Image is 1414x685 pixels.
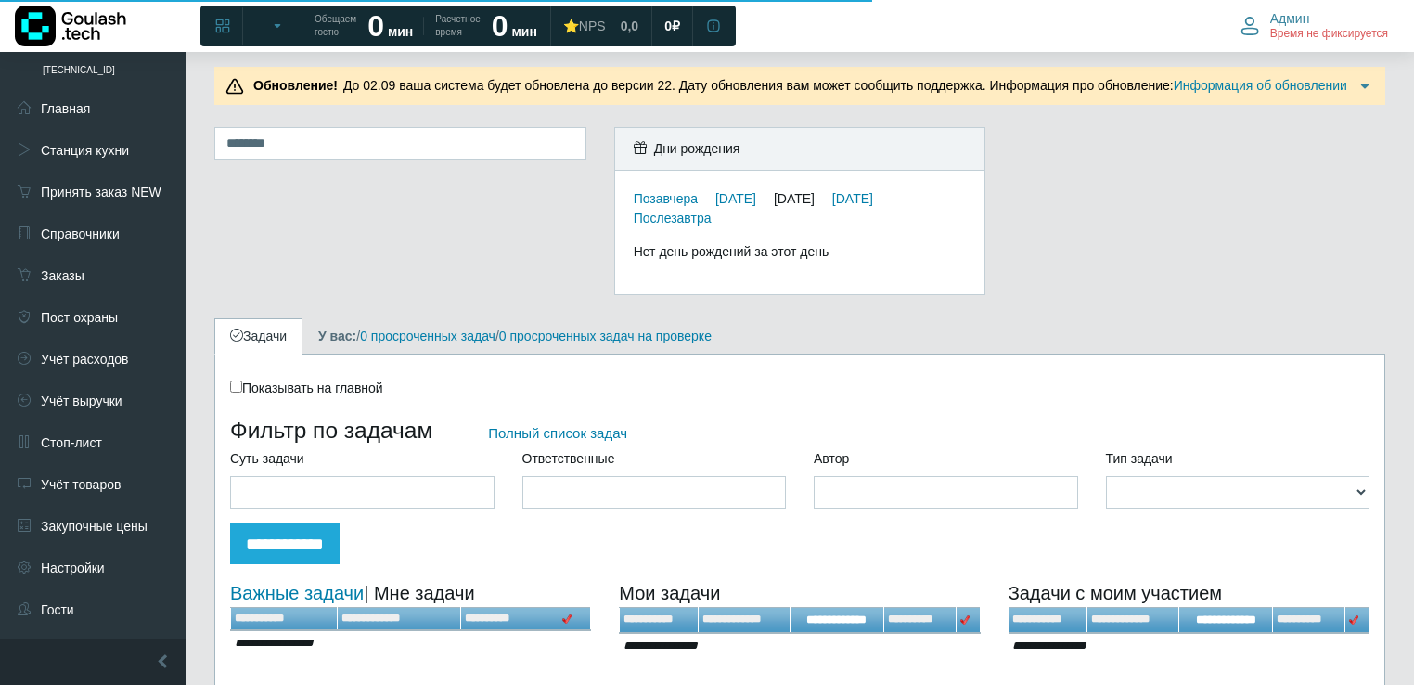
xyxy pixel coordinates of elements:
[230,579,591,607] div: | Мне задачи
[304,327,726,346] div: / /
[579,19,606,33] span: NPS
[664,18,672,34] span: 0
[388,24,413,39] span: мин
[563,18,606,34] div: ⭐
[1270,10,1310,27] span: Админ
[360,329,495,343] a: 0 просроченных задач
[672,18,680,34] span: ₽
[1009,579,1369,607] div: Задачи с моим участием
[619,579,980,607] div: Мои задачи
[522,449,615,469] label: Ответственные
[634,191,698,206] a: Позавчера
[715,191,756,206] a: [DATE]
[511,24,536,39] span: мин
[492,9,508,43] strong: 0
[435,13,480,39] span: Расчетное время
[499,329,712,343] a: 0 просроченных задач на проверке
[230,417,1369,444] h3: Фильтр по задачам
[15,6,126,46] img: Логотип компании Goulash.tech
[1229,6,1399,45] button: Админ Время не фиксируется
[774,191,829,206] div: [DATE]
[1270,27,1388,42] span: Время не фиксируется
[1106,449,1173,469] label: Тип задачи
[367,9,384,43] strong: 0
[230,379,1369,398] div: Показывать на главной
[552,9,649,43] a: ⭐NPS 0,0
[303,9,548,43] a: Обещаем гостю 0 мин Расчетное время 0 мин
[814,449,849,469] label: Автор
[621,18,638,34] span: 0,0
[653,9,691,43] a: 0 ₽
[248,78,1347,112] span: До 02.09 ваша система будет обновлена до версии 22. Дату обновления вам может сообщить поддержка....
[488,425,627,441] a: Полный список задач
[214,318,302,355] a: Задачи
[634,242,967,262] div: Нет день рождений за этот день
[225,77,244,96] img: Предупреждение
[230,449,304,469] label: Суть задачи
[253,78,338,93] b: Обновление!
[318,329,356,343] b: У вас:
[634,211,712,226] a: Послезавтра
[832,191,873,206] a: [DATE]
[315,13,356,39] span: Обещаем гостю
[1356,77,1374,96] img: Подробнее
[615,128,985,171] div: Дни рождения
[230,583,364,603] a: Важные задачи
